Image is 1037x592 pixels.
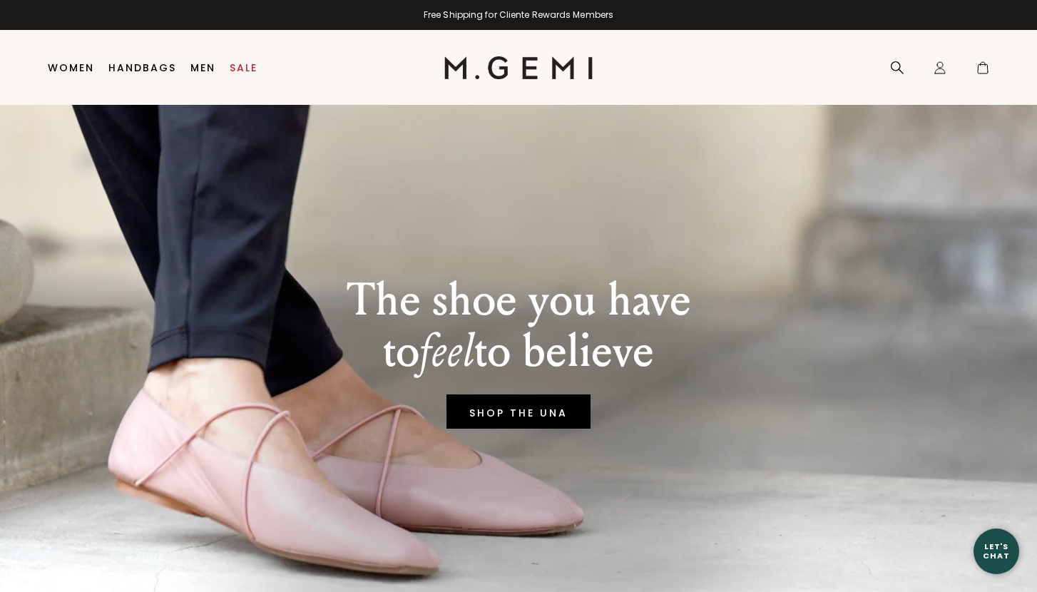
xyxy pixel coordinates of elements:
a: SHOP THE UNA [446,394,591,429]
a: Women [48,62,94,73]
em: feel [419,324,474,379]
a: Handbags [108,62,176,73]
a: Men [190,62,215,73]
p: to to believe [347,326,691,377]
div: Let's Chat [974,542,1019,560]
a: Sale [230,62,257,73]
p: The shoe you have [347,275,691,326]
img: M.Gemi [444,56,593,79]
